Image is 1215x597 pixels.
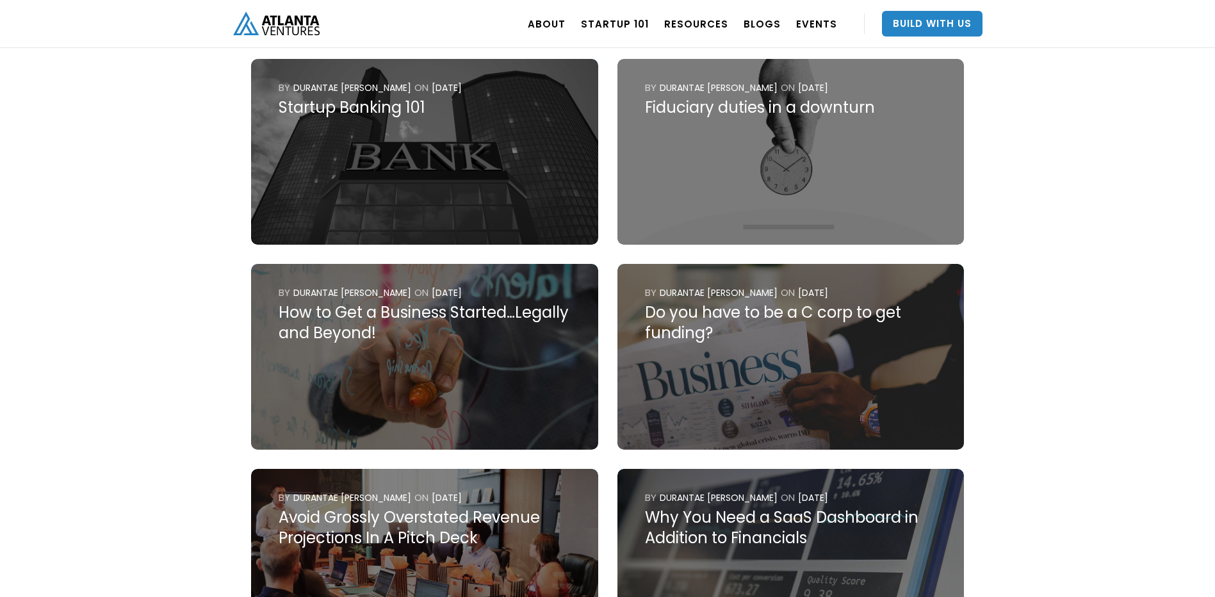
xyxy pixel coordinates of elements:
[882,11,983,37] a: Build With Us
[293,491,411,504] div: Durantae [PERSON_NAME]
[279,97,570,118] div: Startup Banking 101
[528,6,566,42] a: ABOUT
[432,286,462,299] div: [DATE]
[293,81,411,94] div: Durantae [PERSON_NAME]
[279,507,570,548] div: Avoid Grossly Overstated Revenue Projections In A Pitch Deck
[645,286,656,299] div: by
[279,286,290,299] div: by
[414,286,428,299] div: ON
[251,264,598,450] a: byDurantae [PERSON_NAME]ON[DATE]How to Get a Business Started…Legally and Beyond!
[645,302,936,343] div: Do you have to be a C corp to get funding?
[645,81,656,94] div: by
[798,81,828,94] div: [DATE]
[796,6,837,42] a: EVENTS
[581,6,649,42] a: Startup 101
[414,491,428,504] div: ON
[645,491,656,504] div: by
[664,6,728,42] a: RESOURCES
[279,491,290,504] div: by
[744,6,781,42] a: BLOGS
[251,59,598,245] a: byDurantae [PERSON_NAME]ON[DATE]Startup Banking 101
[660,286,778,299] div: Durantae [PERSON_NAME]
[645,507,936,548] div: Why You Need a SaaS Dashboard in Addition to Financials
[279,302,570,343] div: How to Get a Business Started…Legally and Beyond!
[617,264,965,450] a: byDurantae [PERSON_NAME]ON[DATE]Do you have to be a C corp to get funding?
[798,491,828,504] div: [DATE]
[279,81,290,94] div: by
[617,59,965,245] a: byDurantae [PERSON_NAME]ON[DATE]Fiduciary duties in a downturn
[781,491,795,504] div: ON
[798,286,828,299] div: [DATE]
[645,97,936,118] div: Fiduciary duties in a downturn
[293,286,411,299] div: Durantae [PERSON_NAME]
[432,491,462,504] div: [DATE]
[660,491,778,504] div: Durantae [PERSON_NAME]
[660,81,778,94] div: Durantae [PERSON_NAME]
[432,81,462,94] div: [DATE]
[781,286,795,299] div: ON
[781,81,795,94] div: ON
[414,81,428,94] div: ON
